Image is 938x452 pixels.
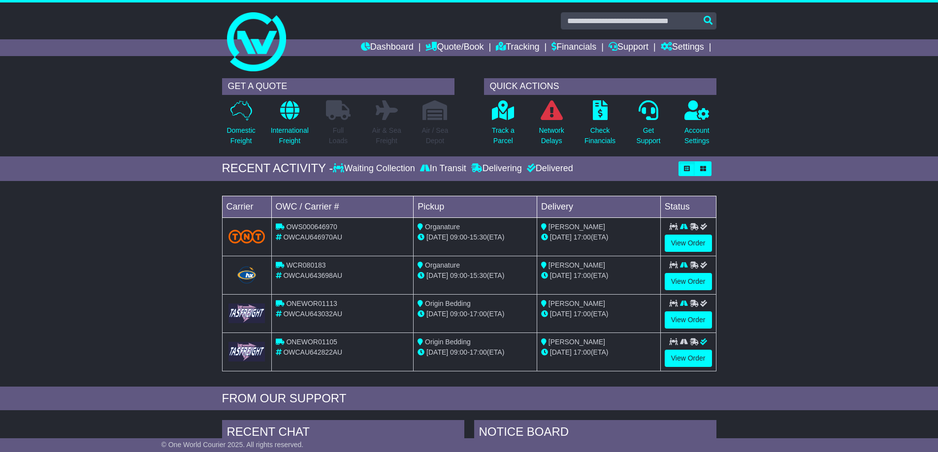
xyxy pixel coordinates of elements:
span: 17:00 [574,271,591,279]
a: Settings [661,39,704,56]
div: (ETA) [541,309,656,319]
span: 15:30 [470,233,487,241]
div: RECENT CHAT [222,420,464,447]
span: Organature [425,223,460,231]
div: (ETA) [541,271,656,281]
td: Delivery [537,196,660,217]
span: 17:00 [574,310,591,318]
span: 09:00 [450,233,467,241]
span: 09:00 [450,271,467,279]
a: AccountSettings [684,100,710,151]
span: WCR080183 [286,261,325,269]
a: GetSupport [636,100,661,151]
img: GetCarrierServiceLogo [228,342,265,361]
div: (ETA) [541,347,656,358]
span: OWS000646970 [286,223,337,231]
p: Account Settings [684,125,710,146]
span: OWCAU643032AU [283,310,342,318]
span: [PERSON_NAME] [549,300,605,307]
td: Pickup [414,196,537,217]
a: Quote/Book [425,39,484,56]
p: Check Financials [584,125,615,146]
span: [DATE] [426,271,448,279]
a: DomesticFreight [226,100,256,151]
a: Support [609,39,648,56]
span: [DATE] [550,271,572,279]
div: (ETA) [541,232,656,242]
a: NetworkDelays [538,100,564,151]
td: Carrier [222,196,271,217]
p: Network Delays [539,125,564,146]
a: View Order [665,350,712,367]
span: Organature [425,261,460,269]
a: InternationalFreight [270,100,309,151]
span: [DATE] [426,310,448,318]
td: Status [660,196,716,217]
a: Dashboard [361,39,414,56]
span: © One World Courier 2025. All rights reserved. [162,441,304,449]
div: - (ETA) [418,271,533,281]
span: [PERSON_NAME] [549,261,605,269]
div: QUICK ACTIONS [484,78,716,95]
div: - (ETA) [418,309,533,319]
span: [PERSON_NAME] [549,223,605,231]
div: NOTICE BOARD [474,420,716,447]
p: Air / Sea Depot [422,125,449,146]
td: OWC / Carrier # [271,196,414,217]
span: Origin Bedding [425,338,471,346]
span: [DATE] [550,348,572,356]
span: ONEWOR01113 [286,300,337,307]
span: OWCAU646970AU [283,233,342,241]
div: In Transit [418,163,469,174]
div: - (ETA) [418,347,533,358]
span: Origin Bedding [425,300,471,307]
a: Track aParcel [491,100,515,151]
div: Delivered [524,163,573,174]
div: - (ETA) [418,232,533,242]
img: GetCarrierServiceLogo [228,303,265,323]
div: FROM OUR SUPPORT [222,392,716,406]
div: RECENT ACTIVITY - [222,161,333,176]
p: International Freight [271,125,309,146]
span: ONEWOR01105 [286,338,337,346]
span: 09:00 [450,310,467,318]
span: [DATE] [426,233,448,241]
div: Waiting Collection [333,163,417,174]
span: 17:00 [574,348,591,356]
span: [DATE] [550,233,572,241]
img: TNT_Domestic.png [228,230,265,243]
a: View Order [665,273,712,290]
span: 17:00 [470,310,487,318]
span: 17:00 [574,233,591,241]
span: [PERSON_NAME] [549,338,605,346]
a: CheckFinancials [584,100,616,151]
p: Get Support [636,125,660,146]
p: Domestic Freight [226,125,255,146]
p: Air & Sea Freight [372,125,401,146]
a: View Order [665,311,712,329]
p: Track a Parcel [492,125,515,146]
span: [DATE] [426,348,448,356]
div: Delivering [469,163,524,174]
span: 17:00 [470,348,487,356]
a: Financials [551,39,596,56]
span: OWCAU643698AU [283,271,342,279]
div: GET A QUOTE [222,78,454,95]
span: OWCAU642822AU [283,348,342,356]
span: 15:30 [470,271,487,279]
img: Hunter_Express.png [236,265,258,285]
a: Tracking [496,39,539,56]
a: View Order [665,235,712,252]
span: 09:00 [450,348,467,356]
span: [DATE] [550,310,572,318]
p: Full Loads [326,125,351,146]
